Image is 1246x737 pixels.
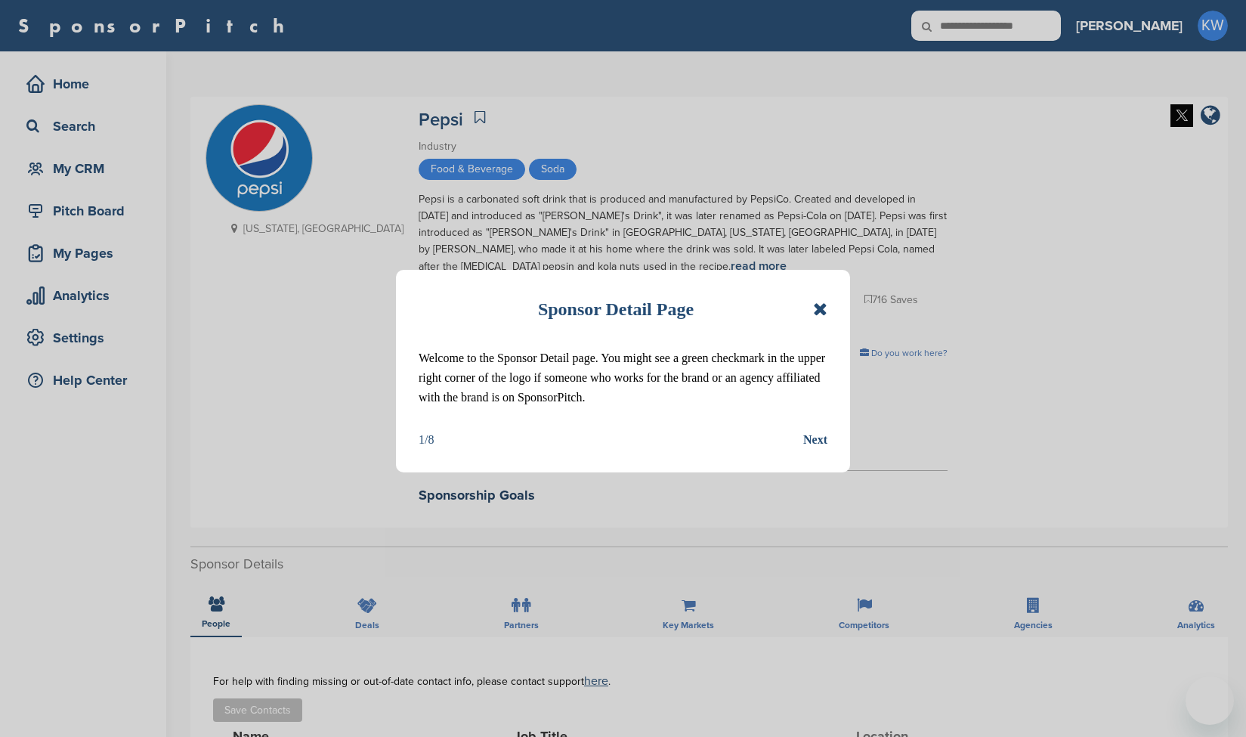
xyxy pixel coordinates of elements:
[538,293,694,326] h1: Sponsor Detail Page
[803,430,827,450] button: Next
[419,348,827,407] p: Welcome to the Sponsor Detail page. You might see a green checkmark in the upper right corner of ...
[419,430,434,450] div: 1/8
[1186,677,1234,725] iframe: Button to launch messaging window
